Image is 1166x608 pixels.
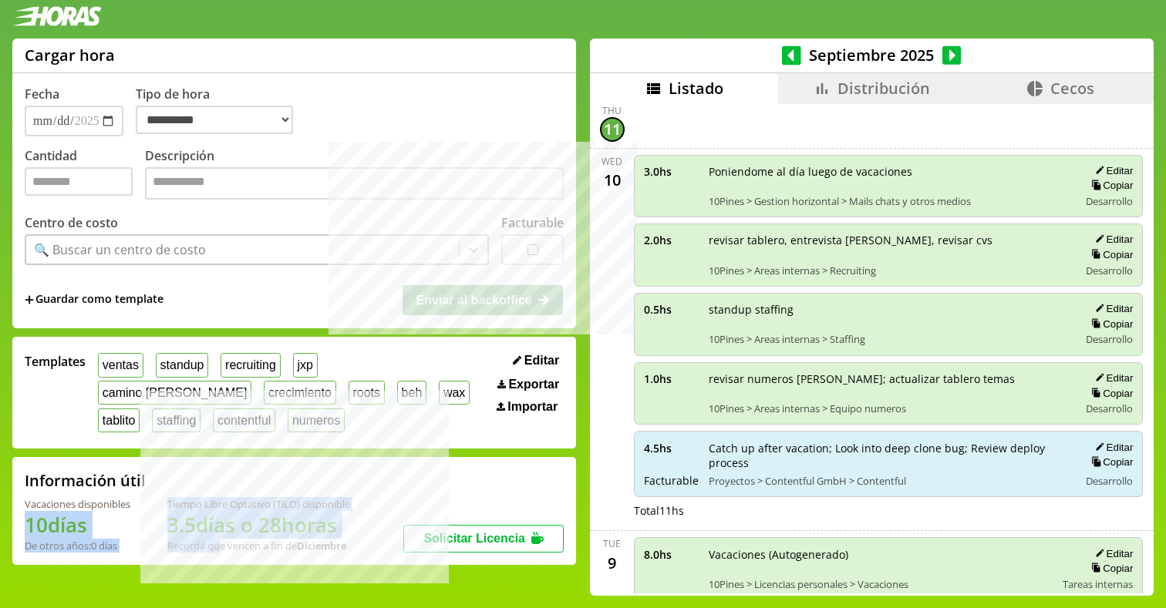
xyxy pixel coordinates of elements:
button: camino [PERSON_NAME] [98,381,251,405]
span: 10Pines > Areas internas > Equipo numeros [709,401,1069,415]
button: Editar [1090,371,1133,385]
label: Tipo de hora [136,86,305,136]
button: Copiar [1087,248,1133,261]
label: Fecha [25,86,59,102]
span: 3.0 hs [644,164,698,179]
div: De otros años: 0 días [25,539,130,553]
button: recruiting [221,353,280,377]
span: Desarrollo [1086,332,1133,346]
button: staffing [152,408,201,432]
button: numeros [288,408,345,432]
span: 10Pines > Licencias personales > Vacaciones [709,577,1053,591]
span: Solicitar Licencia [423,532,525,545]
span: Distribución [837,78,930,99]
span: 10Pines > Gestion horizontal > Mails chats y otros medios [709,194,1069,208]
button: Editar [1090,441,1133,454]
span: Proyectos > Contentful GmbH > Contentful [709,474,1069,488]
div: 10 [600,168,625,193]
button: Copiar [1087,455,1133,469]
button: ventas [98,353,143,377]
button: tablito [98,408,140,432]
span: Catch up after vacation; Look into deep clone bug; Review deploy process [709,441,1069,470]
h1: 3.5 días o 28 horas [167,511,350,539]
div: Vacaciones disponibles [25,497,130,511]
span: 2.0 hs [644,233,698,247]
span: Desarrollo [1086,264,1133,277]
label: Centro de costo [25,214,118,231]
span: 10Pines > Areas internas > Staffing [709,332,1069,346]
label: Cantidad [25,147,145,203]
span: Desarrollo [1086,401,1133,415]
button: contentful [213,408,275,432]
h1: 10 días [25,511,130,539]
span: 1.0 hs [644,371,698,386]
span: Septiembre 2025 [801,45,942,66]
button: Editar [1090,547,1133,560]
span: revisar tablero, entrevista [PERSON_NAME], revisar cvs [709,233,1069,247]
span: Importar [507,400,558,414]
label: Descripción [145,147,564,203]
span: Desarrollo [1086,194,1133,208]
input: Cantidad [25,167,133,196]
button: Copiar [1087,387,1133,400]
span: 10Pines > Areas internas > Recruiting [709,264,1069,277]
span: 0.5 hs [644,302,698,317]
span: Editar [524,354,559,368]
button: Editar [1090,164,1133,177]
select: Tipo de hora [136,106,293,134]
textarea: Descripción [145,167,564,200]
button: Editar [1090,233,1133,246]
span: Desarrollo [1086,474,1133,488]
button: Solicitar Licencia [403,525,564,553]
button: standup [156,353,209,377]
button: crecimiento [264,381,335,405]
span: revisar numeros [PERSON_NAME]; actualizar tablero temas [709,371,1069,386]
span: Poniendome al día luego de vacaciones [709,164,1069,179]
button: beh [397,381,426,405]
span: + [25,291,34,308]
div: Recordá que vencen a fin de [167,539,350,553]
button: Editar [508,353,564,368]
button: Copiar [1087,317,1133,331]
div: 🔍 Buscar un centro de costo [34,241,206,258]
h1: Cargar hora [25,45,115,66]
span: 8.0 hs [644,547,698,562]
div: 11 [600,117,625,142]
span: Exportar [508,378,559,391]
div: scrollable content [590,104,1154,594]
div: Thu [602,104,622,117]
button: Copiar [1087,179,1133,192]
button: roots [349,381,385,405]
span: Tareas internas [1063,577,1133,591]
div: Tiempo Libre Optativo (TiLO) disponible [167,497,350,511]
span: standup staffing [709,302,1069,317]
label: Facturable [501,214,564,231]
div: Total 11 hs [634,503,1144,518]
span: Listado [669,78,723,99]
span: Cecos [1050,78,1094,99]
span: +Guardar como template [25,291,163,308]
h2: Información útil [25,470,146,491]
div: Wed [602,155,622,168]
b: Diciembre [297,539,346,553]
div: Tue [603,537,621,550]
span: Facturable [644,473,698,488]
span: 4.5 hs [644,441,698,455]
button: Editar [1090,302,1133,315]
button: jxp [293,353,318,377]
button: wax [439,381,470,405]
div: 9 [600,550,625,575]
span: Templates [25,353,86,370]
button: Copiar [1087,562,1133,575]
button: Exportar [493,377,564,392]
img: logotipo [12,6,102,26]
span: Vacaciones (Autogenerado) [709,547,1053,562]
